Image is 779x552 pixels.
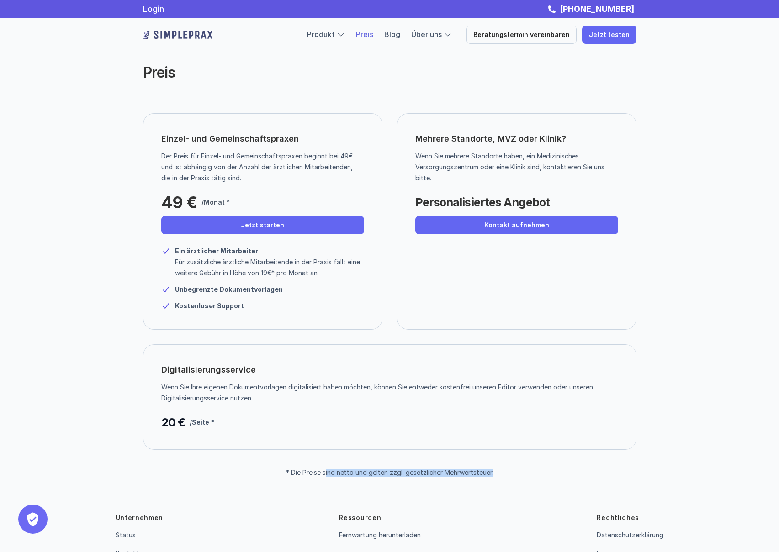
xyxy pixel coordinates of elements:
p: Digitalisierungsservice [161,363,256,377]
a: Beratungstermin vereinbaren [466,26,577,44]
a: Produkt [307,30,335,39]
p: 20 € [161,413,185,431]
a: Login [143,4,164,14]
p: Wenn Sie mehrere Standorte haben, ein Medizinisches Versorgungszentrum oder eine Klinik sind, kon... [415,151,611,184]
a: Status [116,531,136,539]
p: /Monat * [201,197,230,208]
p: 49 € [161,193,197,211]
p: Rechtliches [597,513,639,522]
p: Mehrere Standorte, MVZ oder Klinik? [415,131,618,146]
strong: Unbegrenzte Dokumentvorlagen [175,285,283,293]
a: [PHONE_NUMBER] [557,4,636,14]
p: Der Preis für Einzel- und Gemeinschaftspraxen beginnt bei 49€ und ist abhängig von der Anzahl der... [161,151,357,184]
a: Jetzt starten [161,216,364,234]
p: Für zusätzliche ärztliche Mitarbeitende in der Praxis fällt eine weitere Gebühr in Höhe von 19€* ... [175,257,364,279]
strong: Ein ärztlicher Mitarbeiter [175,247,258,255]
a: Kontakt aufnehmen [415,216,618,234]
p: * Die Preise sind netto und gelten zzgl. gesetzlicher Mehrwertsteuer. [286,469,493,477]
p: Ressourcen [339,513,381,522]
strong: Kostenloser Support [175,302,244,310]
p: Einzel- und Gemeinschaftspraxen [161,131,299,146]
strong: [PHONE_NUMBER] [560,4,634,14]
p: Beratungstermin vereinbaren [473,31,570,39]
p: Jetzt starten [241,221,284,229]
h2: Preis [143,64,486,81]
a: Blog [384,30,400,39]
p: Kontakt aufnehmen [484,221,549,229]
a: Datenschutzerklärung [597,531,663,539]
p: Wenn Sie Ihre eigenen Dokumentvorlagen digitalisiert haben möchten, können Sie entweder kostenfre... [161,382,611,404]
p: Personalisiertes Angebot [415,193,550,211]
a: Über uns [411,30,442,39]
a: Fernwartung herunterladen [339,531,421,539]
a: Preis [356,30,373,39]
p: Jetzt testen [589,31,630,39]
p: /Seite * [190,417,214,428]
a: Jetzt testen [582,26,636,44]
p: Unternehmen [116,513,164,522]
